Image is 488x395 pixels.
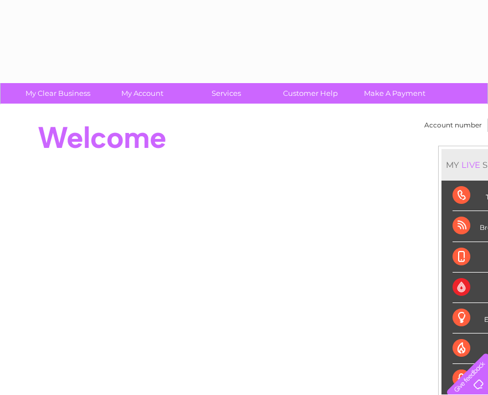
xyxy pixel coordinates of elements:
[12,83,104,104] a: My Clear Business
[349,83,440,104] a: Make A Payment
[422,116,485,135] td: Account number
[181,83,272,104] a: Services
[459,160,482,170] div: LIVE
[265,83,356,104] a: Customer Help
[96,83,188,104] a: My Account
